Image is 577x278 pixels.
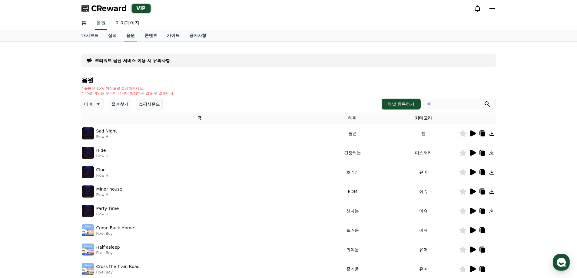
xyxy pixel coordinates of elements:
[82,263,94,275] img: music
[96,154,108,159] p: Flow H
[81,91,175,96] p: * 35초 미만은 수익이 적거나 발생하지 않을 수 있습니다.
[124,30,137,41] a: 음원
[40,192,78,207] a: 대화
[388,182,459,201] td: 이슈
[96,167,106,173] p: Clue
[317,162,388,182] td: 호기심
[317,182,388,201] td: EDM
[103,30,121,41] a: 실적
[55,201,63,206] span: 대화
[388,113,459,124] th: 카테고리
[388,143,459,162] td: 미스터리
[96,270,140,275] p: Pixel Boy
[19,201,23,206] span: 홈
[109,98,131,110] button: 즐겨찾기
[388,124,459,143] td: 썰
[388,201,459,221] td: 이슈
[82,244,94,256] img: music
[96,231,134,236] p: Pixel Boy
[96,205,119,212] p: Party Time
[317,221,388,240] td: 즐거움
[388,221,459,240] td: 이슈
[96,263,140,270] p: Cross the Train Road
[82,127,94,139] img: music
[317,240,388,259] td: 귀여운
[81,77,496,83] h4: 음원
[388,240,459,259] td: 유머
[162,30,184,41] a: 가이드
[77,17,91,30] a: 홈
[81,98,104,110] button: 테마
[96,250,120,255] p: Pixel Boy
[111,17,144,30] a: 마이페이지
[382,99,420,110] button: 채널 등록하기
[184,30,211,41] a: 공지사항
[78,192,116,207] a: 설정
[96,128,117,134] p: Sad Night
[82,147,94,159] img: music
[317,113,388,124] th: 테마
[388,162,459,182] td: 유머
[96,212,119,217] p: Flow H
[96,244,120,250] p: Half asleep
[317,124,388,143] td: 슬픈
[96,173,108,178] p: Flow H
[82,224,94,236] img: music
[140,30,162,41] a: 콘텐츠
[95,57,170,64] a: 크리워드 음원 서비스 이용 시 유의사항
[96,186,122,192] p: Minor house
[317,201,388,221] td: 신나는
[96,147,106,154] p: Hide
[317,143,388,162] td: 긴장되는
[91,4,127,13] span: CReward
[77,30,103,41] a: 대시보드
[81,86,175,91] p: * 볼륨은 15% 이상으로 설정해주세요.
[82,185,94,198] img: music
[96,225,134,231] p: Come Back Home
[81,113,317,124] th: 곡
[96,192,122,197] p: Flow H
[132,4,151,13] div: VIP
[82,205,94,217] img: music
[2,192,40,207] a: 홈
[136,98,163,110] button: 쇼핑사운드
[94,201,101,206] span: 설정
[81,4,127,13] a: CReward
[82,166,94,178] img: music
[95,17,107,30] a: 음원
[84,100,93,108] p: 테마
[96,134,117,139] p: Flow H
